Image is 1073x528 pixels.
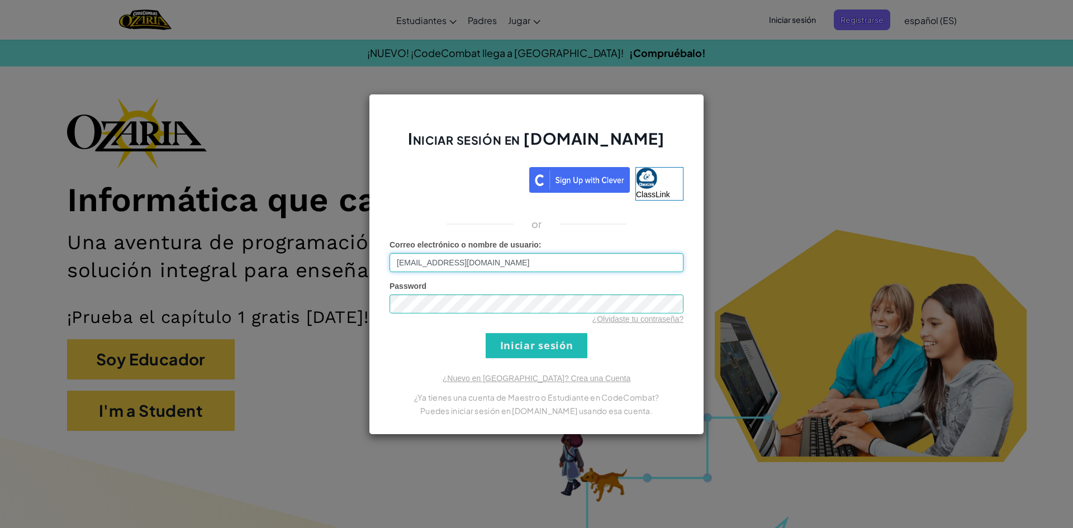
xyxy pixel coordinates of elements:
img: clever_sso_button@2x.png [529,167,630,193]
p: ¿Ya tienes una cuenta de Maestro o Estudiante en CodeCombat? [390,391,683,404]
span: Correo electrónico o nombre de usuario [390,240,539,249]
label: : [390,239,542,250]
a: ¿Nuevo en [GEOGRAPHIC_DATA]? Crea una Cuenta [443,374,630,383]
iframe: Botón Iniciar sesión con Google [384,166,529,191]
p: or [531,217,542,231]
p: Puedes iniciar sesión en [DOMAIN_NAME] usando esa cuenta. [390,404,683,417]
h2: Iniciar sesión en [DOMAIN_NAME] [390,128,683,160]
img: classlink-logo-small.png [636,168,657,189]
a: ¿Olvidaste tu contraseña? [592,315,683,324]
span: ClassLink [636,190,670,199]
input: Iniciar sesión [486,333,587,358]
span: Password [390,282,426,291]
